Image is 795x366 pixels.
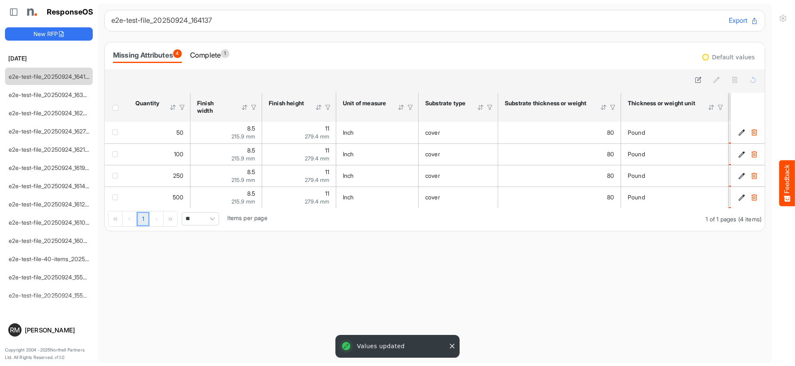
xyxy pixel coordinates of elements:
[419,143,498,165] td: cover is template cell Column Header httpsnorthellcomontologiesmapping-rulesmaterialhassubstratem...
[621,187,729,208] td: Pound is template cell Column Header httpsnorthellcomontologiesmapping-rulesmaterialhasmaterialth...
[9,201,92,208] a: e2e-test-file_20250924_161235
[9,146,92,153] a: e2e-test-file_20250924_162142
[231,155,255,162] span: 215.9 mm
[5,27,93,41] button: New RFP
[419,187,498,208] td: cover is template cell Column Header httpsnorthellcomontologiesmapping-rulesmaterialhassubstratem...
[9,237,92,244] a: e2e-test-file_20250924_160917
[9,182,92,189] a: e2e-test-file_20250924_161429
[607,172,614,179] span: 80
[343,129,354,136] span: Inch
[105,187,129,208] td: checkbox
[129,143,190,165] td: 100 is template cell Column Header httpsnorthellcomontologiesmapping-rulesorderhasquantity
[336,122,419,143] td: Inch is template cell Column Header httpsnorthellcomontologiesmapping-rulesmeasurementhasunitofme...
[105,165,129,187] td: checkbox
[231,177,255,183] span: 215.9 mm
[262,165,336,187] td: 11 is template cell Column Header httpsnorthellcomontologiesmapping-rulesmeasurementhasfinishsize...
[731,143,766,165] td: a4d03012-78f5-4b63-8540-90dcb9ae626b is template cell Column Header
[343,99,387,107] div: Unit of measure
[425,194,440,201] span: cover
[621,122,729,143] td: Pound is template cell Column Header httpsnorthellcomontologiesmapping-rulesmaterialhasmaterialth...
[269,99,304,107] div: Finish height
[419,122,498,143] td: cover is template cell Column Header httpsnorthellcomontologiesmapping-rulesmaterialhassubstratem...
[135,99,159,107] div: Quantity
[262,143,336,165] td: 11 is template cell Column Header httpsnorthellcomontologiesmapping-rulesmeasurementhasfinishsize...
[419,165,498,187] td: cover is template cell Column Header httpsnorthellcomontologiesmapping-rulesmaterialhassubstratem...
[247,147,255,154] span: 8.5
[190,122,262,143] td: 8.5 is template cell Column Header httpsnorthellcomontologiesmapping-rulesmeasurementhasfinishsiz...
[105,208,765,231] div: Pager Container
[231,198,255,205] span: 215.9 mm
[176,129,183,136] span: 50
[750,150,758,158] button: Delete
[47,8,94,17] h1: ResponseOS
[628,99,697,107] div: Thickness or weight unit
[425,99,466,107] div: Substrate type
[113,49,182,61] div: Missing Attributes
[9,109,94,116] a: e2e-test-file_20250924_162904
[164,211,177,226] div: Go to last page
[227,214,267,221] span: Items per page
[750,172,758,180] button: Delete
[190,143,262,165] td: 8.5 is template cell Column Header httpsnorthellcomontologiesmapping-rulesmeasurementhasfinishsiz...
[737,150,746,158] button: Edit
[609,104,617,111] div: Filter Icon
[628,129,645,136] span: Pound
[712,54,755,60] div: Default values
[123,211,137,226] div: Go to previous page
[108,211,123,226] div: Go to first page
[621,165,729,187] td: Pound is template cell Column Header httpsnorthellcomontologiesmapping-rulesmaterialhasmaterialth...
[9,219,92,226] a: e2e-test-file_20250924_161029
[343,172,354,179] span: Inch
[250,104,258,111] div: Filter Icon
[343,194,354,201] span: Inch
[607,129,614,136] span: 80
[750,128,758,137] button: Delete
[190,49,229,61] div: Complete
[737,193,746,201] button: Edit
[628,172,645,179] span: Pound
[190,187,262,208] td: 8.5 is template cell Column Header httpsnorthellcomontologiesmapping-rulesmeasurementhasfinishsiz...
[336,143,419,165] td: Inch is template cell Column Header httpsnorthellcomontologiesmapping-rulesmeasurementhasunitofme...
[607,194,614,201] span: 80
[137,212,149,227] a: Page 1 of 1 Pages
[173,49,182,58] span: 4
[336,165,419,187] td: Inch is template cell Column Header httpsnorthellcomontologiesmapping-rulesmeasurementhasunitofme...
[105,93,129,122] th: Header checkbox
[247,168,255,175] span: 8.5
[149,211,164,226] div: Go to next page
[111,17,722,24] h6: e2e-test-file_20250924_164137
[182,212,219,225] span: Pagerdropdown
[731,165,766,187] td: fe9941b5-138f-49b7-a384-c41697ed42ce is template cell Column Header
[425,150,440,158] span: cover
[628,150,645,158] span: Pound
[247,125,255,132] span: 8.5
[325,147,329,154] span: 11
[10,327,20,333] span: RM
[337,337,458,356] div: Values updated
[9,164,92,171] a: e2e-test-file_20250924_161957
[5,347,93,361] p: Copyright 2004 - 2025 Northell Partners Ltd. All Rights Reserved. v 1.1.0
[729,15,758,26] button: Export
[343,150,354,158] span: Inch
[325,125,329,132] span: 11
[174,150,183,158] span: 100
[336,187,419,208] td: Inch is template cell Column Header httpsnorthellcomontologiesmapping-rulesmeasurementhasunitofme...
[262,122,336,143] td: 11 is template cell Column Header httpsnorthellcomontologiesmapping-rulesmeasurementhasfinishsize...
[737,172,746,180] button: Edit
[231,133,255,140] span: 215.9 mm
[448,342,456,350] button: Close
[9,274,92,281] a: e2e-test-file_20250924_155915
[129,122,190,143] td: 50 is template cell Column Header httpsnorthellcomontologiesmapping-rulesorderhasquantity
[324,104,332,111] div: Filter Icon
[262,187,336,208] td: 11 is template cell Column Header httpsnorthellcomontologiesmapping-rulesmeasurementhasfinishsize...
[737,128,746,137] button: Edit
[9,128,92,135] a: e2e-test-file_20250924_162747
[425,172,440,179] span: cover
[105,143,129,165] td: checkbox
[325,168,329,175] span: 11
[305,177,329,183] span: 279.4 mm
[750,193,758,201] button: Delete
[129,187,190,208] td: 500 is template cell Column Header httpsnorthellcomontologiesmapping-rulesorderhasquantity
[197,99,230,114] div: Finish width
[305,133,329,140] span: 279.4 mm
